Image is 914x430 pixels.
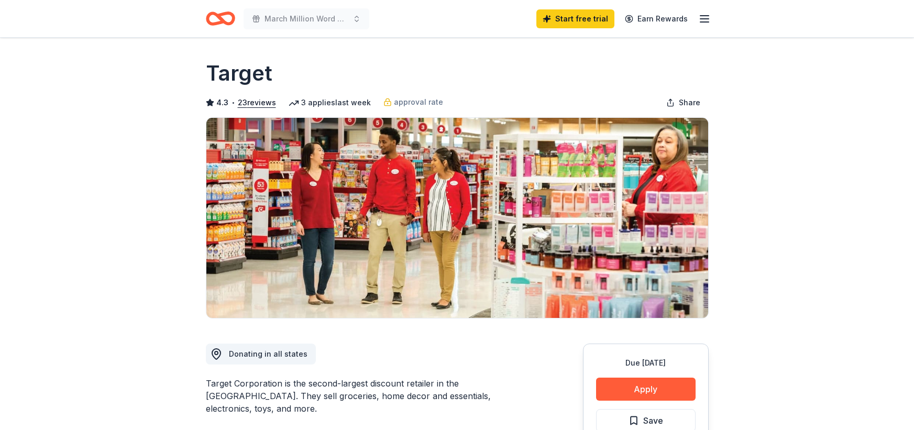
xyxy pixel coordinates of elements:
[238,96,276,109] button: 23reviews
[394,96,443,108] span: approval rate
[596,378,696,401] button: Apply
[536,9,614,28] a: Start free trial
[679,96,700,109] span: Share
[619,9,694,28] a: Earn Rewards
[206,59,272,88] h1: Target
[206,118,708,318] img: Image for Target
[231,98,235,107] span: •
[244,8,369,29] button: March Million Word Madness
[658,92,709,113] button: Share
[289,96,371,109] div: 3 applies last week
[206,6,235,31] a: Home
[216,96,228,109] span: 4.3
[229,349,307,358] span: Donating in all states
[383,96,443,108] a: approval rate
[643,414,663,427] span: Save
[596,357,696,369] div: Due [DATE]
[206,377,533,415] div: Target Corporation is the second-largest discount retailer in the [GEOGRAPHIC_DATA]. They sell gr...
[265,13,348,25] span: March Million Word Madness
